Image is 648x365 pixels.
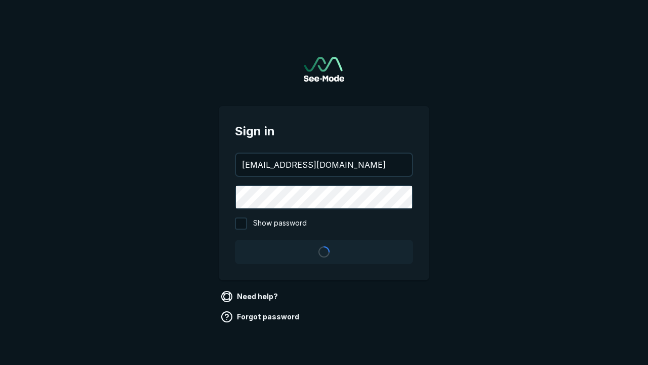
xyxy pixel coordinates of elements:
input: your@email.com [236,154,412,176]
img: See-Mode Logo [304,57,344,82]
a: Go to sign in [304,57,344,82]
a: Forgot password [219,309,303,325]
span: Sign in [235,122,413,140]
a: Need help? [219,288,282,305]
span: Show password [253,217,307,230]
